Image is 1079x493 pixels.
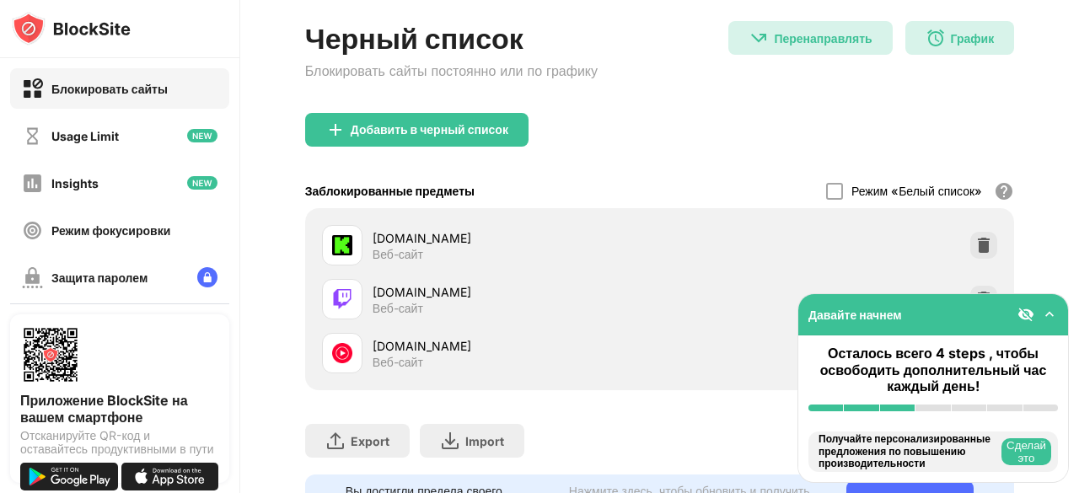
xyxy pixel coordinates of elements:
[465,434,504,448] div: Import
[1041,306,1058,323] img: omni-setup-toggle.svg
[305,62,598,79] div: Блокировать сайты постоянно или по графику
[121,463,219,490] img: download-on-the-app-store.svg
[20,324,81,385] img: options-page-qr-code.png
[332,289,352,309] img: favicons
[20,392,219,426] div: Приложение BlockSite на вашем смартфоне
[808,308,902,322] div: Давайте начнем
[187,176,217,190] img: new-icon.svg
[373,229,660,247] div: [DOMAIN_NAME]
[22,173,43,194] img: insights-off.svg
[51,82,168,96] div: Блокировать сайты
[351,123,508,137] div: Добавить в черный список
[373,337,660,355] div: [DOMAIN_NAME]
[51,271,148,285] div: Защита паролем
[51,176,99,190] div: Insights
[20,429,219,456] div: Отсканируйте QR-код и оставайтесь продуктивными в пути
[197,267,217,287] img: lock-menu.svg
[305,21,598,56] div: Черный список
[187,129,217,142] img: new-icon.svg
[22,220,43,241] img: focus-off.svg
[51,129,119,143] div: Usage Limit
[22,126,43,147] img: time-usage-off.svg
[808,346,1058,394] div: Осталось всего 4 steps , чтобы освободить дополнительный час каждый день!
[22,78,43,99] img: block-on.svg
[51,223,170,238] div: Режим фокусировки
[12,12,131,46] img: logo-blocksite.svg
[951,31,995,46] div: График
[1017,306,1034,323] img: eye-not-visible.svg
[373,247,423,262] div: Веб-сайт
[819,433,997,469] div: Получайте персонализированные предложения по повышению производительности
[373,355,423,370] div: Веб-сайт
[305,184,475,198] div: Заблокированные предметы
[373,283,660,301] div: [DOMAIN_NAME]
[351,434,389,448] div: Export
[332,235,352,255] img: favicons
[373,301,423,316] div: Веб-сайт
[1001,438,1051,465] button: Сделай это
[22,267,43,288] img: password-protection-off.svg
[20,463,118,490] img: get-it-on-google-play.svg
[332,343,352,363] img: favicons
[774,31,872,46] div: Перенаправлять
[851,184,982,198] div: Режим «Белый список»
